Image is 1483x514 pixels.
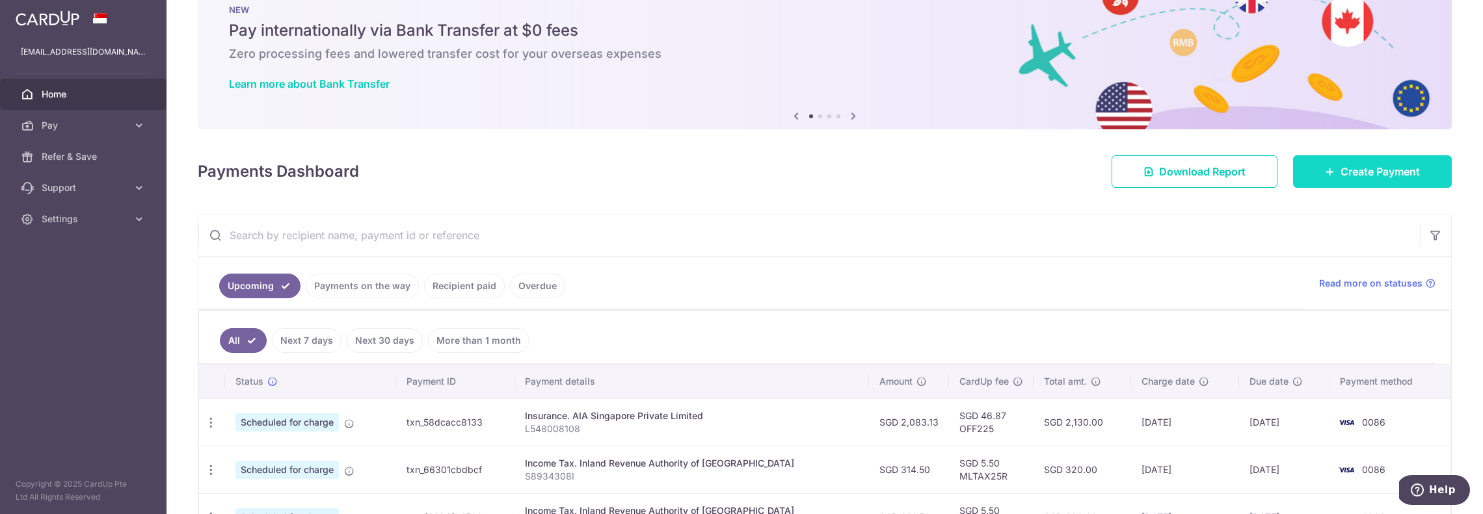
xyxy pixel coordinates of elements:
td: [DATE] [1131,398,1239,446]
p: [EMAIL_ADDRESS][DOMAIN_NAME] [21,45,146,58]
td: [DATE] [1239,398,1329,446]
span: Refer & Save [42,150,127,163]
span: Home [42,88,127,101]
td: [DATE] [1239,446,1329,493]
h6: Zero processing fees and lowered transfer cost for your overseas expenses [229,46,1421,62]
span: Settings [42,212,127,225]
span: Due date [1249,375,1289,388]
a: More than 1 month [428,328,529,353]
a: Read more on statuses [1319,277,1436,290]
span: Status [235,375,263,388]
td: SGD 2,130.00 [1034,398,1131,446]
td: SGD 2,083.13 [869,398,949,446]
td: SGD 5.50 MLTAX25R [949,446,1034,493]
img: Bank Card [1333,462,1359,478]
a: Recipient paid [424,274,505,298]
div: Insurance. AIA Singapore Private Limited [525,409,859,422]
p: L548008108 [525,422,859,435]
th: Payment ID [396,365,514,398]
a: Next 7 days [272,328,341,353]
img: CardUp [16,10,79,26]
a: Learn more about Bank Transfer [229,77,390,90]
span: Scheduled for charge [235,413,339,431]
a: Overdue [510,274,565,298]
td: txn_66301cbdbcf [396,446,514,493]
th: Payment method [1329,365,1450,398]
span: Create Payment [1341,164,1420,179]
span: Pay [42,119,127,132]
span: 0086 [1362,417,1385,428]
span: Total amt. [1044,375,1087,388]
iframe: Opens a widget where you can find more information [1399,475,1470,508]
img: Bank Card [1333,415,1359,430]
span: Scheduled for charge [235,461,339,479]
p: S8934308I [525,470,859,483]
a: Download Report [1112,155,1277,188]
input: Search by recipient name, payment id or reference [198,214,1420,256]
td: SGD 320.00 [1034,446,1131,493]
td: SGD 46.87 OFF225 [949,398,1034,446]
span: Amount [879,375,913,388]
span: Download Report [1159,164,1246,179]
p: NEW [229,5,1421,15]
a: Create Payment [1293,155,1452,188]
h4: Payments Dashboard [198,160,359,183]
a: Upcoming [219,274,301,298]
span: Read more on statuses [1319,277,1423,290]
a: Payments on the way [306,274,419,298]
td: SGD 314.50 [869,446,949,493]
span: Charge date [1142,375,1195,388]
div: Income Tax. Inland Revenue Authority of [GEOGRAPHIC_DATA] [525,457,859,470]
td: txn_58dcacc8133 [396,398,514,446]
span: Support [42,181,127,194]
a: Next 30 days [347,328,423,353]
a: All [220,328,267,353]
span: 0086 [1362,464,1385,475]
td: [DATE] [1131,446,1239,493]
h5: Pay internationally via Bank Transfer at $0 fees [229,20,1421,41]
th: Payment details [514,365,869,398]
span: CardUp fee [959,375,1009,388]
